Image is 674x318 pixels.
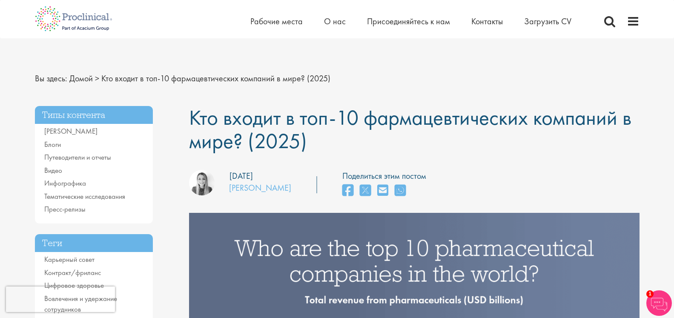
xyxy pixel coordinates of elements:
a: Инфографика [44,178,86,188]
span: Вы здесь: [35,73,67,84]
a: Пресс-релизы [44,204,86,214]
div: [DATE] [229,170,253,182]
h3: Типы контента [35,106,153,124]
a: Поделиться на email [377,182,388,200]
span: Кто входит в топ-10 фармацевтических компаний в мире? (2025) [189,104,631,155]
img: Ханна Берк [189,170,215,195]
img: Чат-бот [646,290,672,316]
iframe: reCAPTCHA [6,286,115,312]
span: Кто входит в топ-10 фармацевтических компаний в мире? (2025) [101,73,330,84]
a: Присоединяйтесь к нам [367,16,450,27]
a: [PERSON_NAME] [229,182,291,193]
a: Загрузить CV [524,16,571,27]
a: Цифровое здоровье [44,281,104,290]
a: Карьерный совет [44,255,95,264]
a: Блоги [44,140,61,149]
a: Поделиться в Twitter [360,182,371,200]
a: Связь с хлебной крошкой [69,73,93,84]
span: 1 [646,290,654,298]
a: Контакты [471,16,503,27]
h3: Теги [35,234,153,252]
a: Видео [44,166,62,175]
a: Путеводители и отчеты [44,152,111,162]
span: > [95,73,99,84]
a: Поделиться на facebook [342,182,353,200]
a: Тематические исследования [44,192,125,201]
a: Рабочие места [250,16,303,27]
a: Контракт/фриланс [44,268,101,277]
a: О нас [324,16,346,27]
label: Поделиться этим постом [342,170,426,182]
a: [PERSON_NAME] [44,126,98,136]
a: Поделиться чем приложение [395,182,406,200]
